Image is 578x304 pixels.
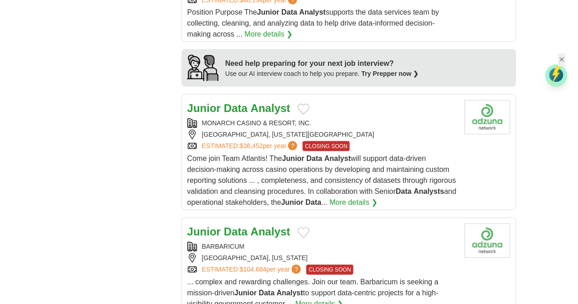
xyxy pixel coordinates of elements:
strong: Analyst [276,289,303,297]
button: Add to favorite jobs [297,227,309,238]
strong: Analyst [250,102,290,114]
div: Use our AI interview coach to help you prepare. [225,69,419,79]
strong: Junior [281,198,303,206]
div: Need help preparing for your next job interview? [225,58,419,69]
div: MONARCH CASINO & RESORT, INC. [187,118,457,128]
span: $104,684 [239,266,266,273]
span: Come join Team Atlantis! The will support data-driven decision-making across casino operations by... [187,155,456,206]
strong: Junior [282,155,304,162]
span: $36,452 [239,142,263,149]
strong: Analyst [299,8,326,16]
a: ESTIMATED:$36,452per year? [202,141,299,151]
strong: Junior [234,289,257,297]
strong: Junior [187,102,221,114]
strong: Data [224,102,248,114]
button: Add to favorite jobs [297,104,309,115]
div: [GEOGRAPHIC_DATA], [US_STATE] [187,253,457,263]
span: CLOSING SOON [306,265,353,275]
strong: Analysts [414,187,444,195]
strong: Data [396,187,412,195]
span: ? [292,265,301,274]
strong: Analyst [324,155,351,162]
a: Junior Data Analyst [187,102,290,114]
strong: Data [224,225,248,238]
strong: Data [281,8,297,16]
span: CLOSING SOON [302,141,350,151]
a: ESTIMATED:$104,684per year? [202,265,303,275]
span: Position Purpose The supports the data services team by collecting, cleaning, and analyzing data ... [187,8,439,38]
span: ? [288,141,297,150]
strong: Analyst [250,225,290,238]
div: [GEOGRAPHIC_DATA], [US_STATE][GEOGRAPHIC_DATA] [187,130,457,139]
strong: Junior [257,8,279,16]
a: Try Prepper now ❯ [361,70,419,77]
strong: Junior [187,225,221,238]
strong: Data [305,198,321,206]
div: BARBARICUM [187,242,457,251]
strong: Data [306,155,322,162]
a: Junior Data Analyst [187,225,290,238]
a: More details ❯ [329,197,377,208]
img: Company logo [464,224,510,258]
img: Company logo [464,100,510,134]
strong: Data [259,289,275,297]
a: More details ❯ [244,29,292,40]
